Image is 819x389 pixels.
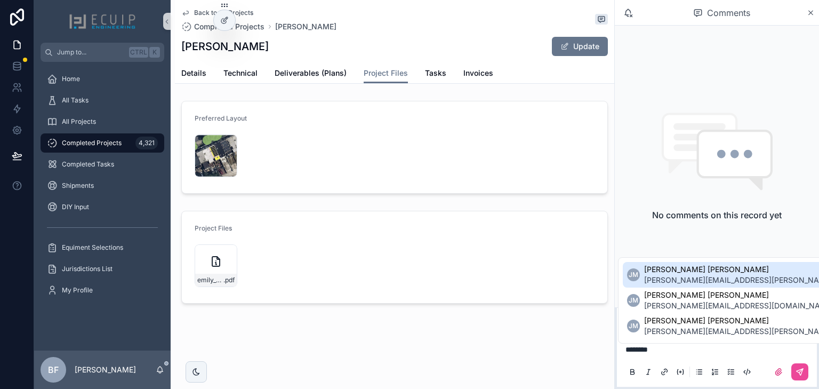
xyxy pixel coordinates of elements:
[41,155,164,174] a: Completed Tasks
[41,281,164,300] a: My Profile
[75,364,136,375] p: [PERSON_NAME]
[181,39,269,54] h1: [PERSON_NAME]
[62,286,93,295] span: My Profile
[275,63,347,85] a: Deliverables (Plans)
[463,68,493,78] span: Invoices
[463,63,493,85] a: Invoices
[129,47,148,58] span: Ctrl
[41,197,164,217] a: DIY Input
[197,276,223,284] span: emily_alexander_209_rhode_island_ave_solar_-_roof_mount
[48,363,59,376] span: BF
[707,6,750,19] span: Comments
[41,133,164,153] a: Completed Projects4,321
[364,68,408,78] span: Project Files
[62,203,89,211] span: DIY Input
[62,139,122,147] span: Completed Projects
[41,176,164,195] a: Shipments
[425,68,446,78] span: Tasks
[41,43,164,62] button: Jump to...CtrlK
[62,75,80,83] span: Home
[181,63,206,85] a: Details
[62,265,113,273] span: Jurisdictions List
[41,91,164,110] a: All Tasks
[194,9,253,17] span: Back to All Projects
[181,21,264,32] a: Completed Projects
[150,48,159,57] span: K
[629,271,638,279] span: JM
[195,224,232,232] span: Project Files
[41,238,164,257] a: Equiment Selections
[223,276,235,284] span: .pdf
[62,243,123,252] span: Equiment Selections
[275,68,347,78] span: Deliverables (Plans)
[425,63,446,85] a: Tasks
[629,296,638,305] span: JM
[195,114,247,122] span: Preferred Layout
[181,68,206,78] span: Details
[41,259,164,279] a: Jurisdictions List
[629,322,638,330] span: JM
[135,137,158,149] div: 4,321
[62,117,96,126] span: All Projects
[62,96,89,105] span: All Tasks
[62,181,94,190] span: Shipments
[69,13,136,30] img: App logo
[41,112,164,131] a: All Projects
[364,63,408,84] a: Project Files
[181,9,253,17] a: Back to All Projects
[34,62,171,351] div: scrollable content
[223,63,258,85] a: Technical
[194,21,264,32] span: Completed Projects
[62,160,114,169] span: Completed Tasks
[552,37,608,56] button: Update
[57,48,125,57] span: Jump to...
[41,69,164,89] a: Home
[275,21,336,32] a: [PERSON_NAME]
[223,68,258,78] span: Technical
[652,209,782,221] h2: No comments on this record yet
